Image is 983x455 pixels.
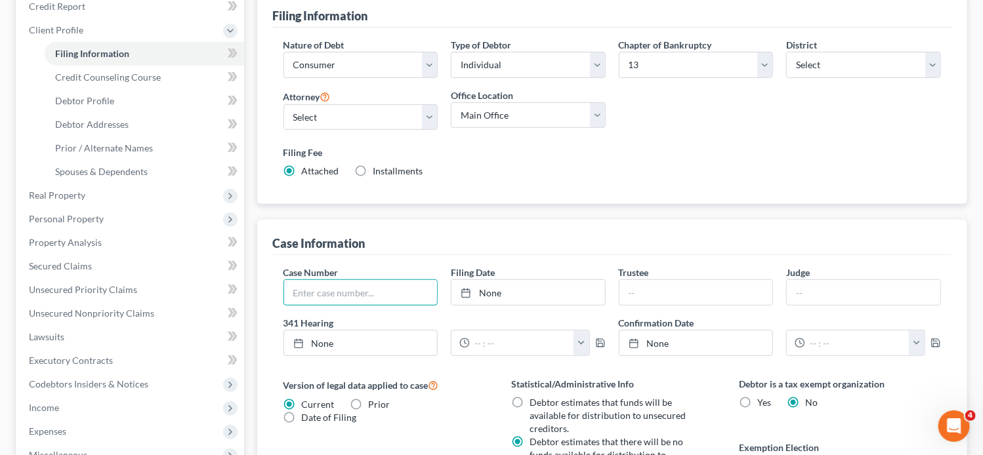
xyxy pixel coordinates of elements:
span: Income [29,402,59,413]
span: Filing Information [55,48,129,59]
a: Unsecured Nonpriority Claims [18,302,244,325]
a: Spouses & Dependents [45,160,244,184]
span: Date of Filing [302,412,357,423]
div: Filing Information [273,8,368,24]
span: Prior / Alternate Names [55,142,153,153]
label: Type of Debtor [451,38,511,52]
span: Attached [302,165,339,176]
span: Prior [369,399,390,410]
input: -- : -- [470,330,574,355]
span: Debtor Addresses [55,119,129,130]
a: Credit Counseling Course [45,66,244,89]
span: Expenses [29,425,66,437]
span: Lawsuits [29,331,64,342]
span: Real Property [29,189,85,201]
label: Case Number [283,266,339,279]
label: Nature of Debt [283,38,345,52]
span: Debtor Profile [55,95,114,106]
label: Statistical/Administrative Info [511,377,713,391]
span: Yes [758,397,772,408]
label: Confirmation Date [612,316,948,330]
label: Trustee [619,266,649,279]
label: 341 Hearing [277,316,612,330]
span: Client Profile [29,24,83,35]
span: Property Analysis [29,237,102,248]
iframe: Intercom live chat [938,410,970,442]
label: District [786,38,817,52]
span: Credit Counseling Course [55,71,161,83]
label: Version of legal data applied to case [283,377,486,393]
a: Filing Information [45,42,244,66]
span: Unsecured Priority Claims [29,284,137,295]
span: Current [302,399,335,410]
input: -- [619,280,773,305]
span: Personal Property [29,213,104,224]
a: Executory Contracts [18,349,244,372]
span: Codebtors Insiders & Notices [29,378,148,389]
a: Secured Claims [18,254,244,278]
span: No [806,397,818,408]
a: Lawsuits [18,325,244,349]
input: -- [787,280,940,305]
label: Exemption Election [740,441,942,454]
a: Prior / Alternate Names [45,136,244,160]
span: Secured Claims [29,260,92,271]
a: Debtor Profile [45,89,244,113]
a: None [284,330,438,355]
a: None [451,280,605,305]
span: Spouses & Dependents [55,166,148,177]
label: Debtor is a tax exempt organization [740,377,942,391]
label: Filing Fee [283,146,942,159]
span: Unsecured Nonpriority Claims [29,307,154,319]
label: Filing Date [451,266,495,279]
a: Property Analysis [18,231,244,254]
label: Judge [786,266,810,279]
span: Debtor estimates that funds will be available for distribution to unsecured creditors. [530,397,686,434]
a: None [619,330,773,355]
label: Chapter of Bankruptcy [619,38,712,52]
label: Office Location [451,89,513,102]
span: 4 [965,410,976,421]
input: Enter case number... [284,280,438,305]
span: Credit Report [29,1,85,12]
a: Debtor Addresses [45,113,244,136]
input: -- : -- [805,330,910,355]
span: Executory Contracts [29,355,113,366]
div: Case Information [273,235,366,251]
a: Unsecured Priority Claims [18,278,244,302]
span: Installments [373,165,423,176]
label: Attorney [283,89,331,104]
